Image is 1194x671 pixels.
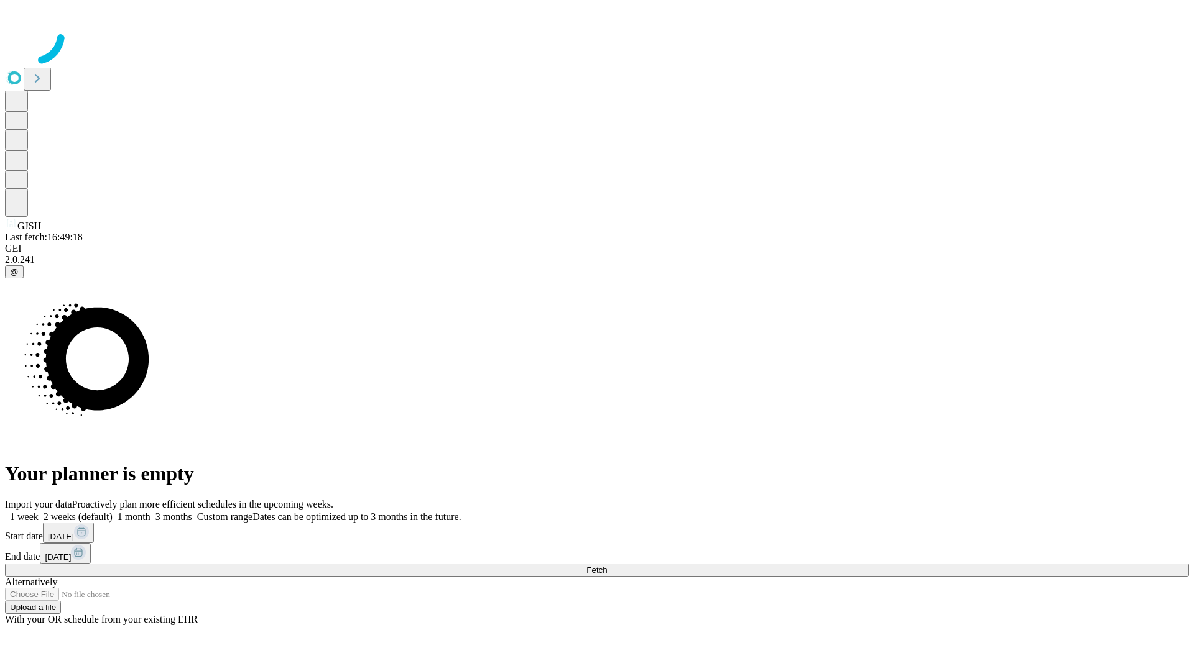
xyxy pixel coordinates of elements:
[10,511,39,522] span: 1 week
[197,511,252,522] span: Custom range
[45,552,71,562] span: [DATE]
[5,254,1189,265] div: 2.0.241
[5,462,1189,485] h1: Your planner is empty
[586,565,607,575] span: Fetch
[5,243,1189,254] div: GEI
[17,221,41,231] span: GJSH
[5,614,198,624] span: With your OR schedule from your existing EHR
[5,543,1189,564] div: End date
[118,511,150,522] span: 1 month
[5,577,57,587] span: Alternatively
[72,499,333,509] span: Proactively plan more efficient schedules in the upcoming weeks.
[5,232,83,242] span: Last fetch: 16:49:18
[5,523,1189,543] div: Start date
[43,523,94,543] button: [DATE]
[40,543,91,564] button: [DATE]
[252,511,461,522] span: Dates can be optimized up to 3 months in the future.
[48,532,74,541] span: [DATE]
[5,601,61,614] button: Upload a file
[10,267,19,276] span: @
[5,265,24,278] button: @
[155,511,192,522] span: 3 months
[5,564,1189,577] button: Fetch
[44,511,113,522] span: 2 weeks (default)
[5,499,72,509] span: Import your data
